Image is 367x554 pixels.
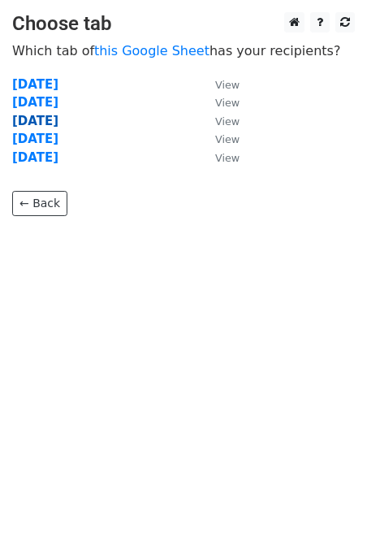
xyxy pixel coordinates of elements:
a: ← Back [12,191,67,216]
p: Which tab of has your recipients? [12,42,355,59]
a: View [199,132,240,146]
small: View [215,97,240,109]
a: [DATE] [12,95,58,110]
a: [DATE] [12,132,58,146]
small: View [215,152,240,164]
a: [DATE] [12,114,58,128]
a: View [199,95,240,110]
a: View [199,150,240,165]
a: [DATE] [12,150,58,165]
a: View [199,114,240,128]
iframe: Chat Widget [286,476,367,554]
a: View [199,77,240,92]
a: this Google Sheet [94,43,209,58]
small: View [215,79,240,91]
small: View [215,133,240,145]
a: [DATE] [12,77,58,92]
h3: Choose tab [12,12,355,36]
small: View [215,115,240,128]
